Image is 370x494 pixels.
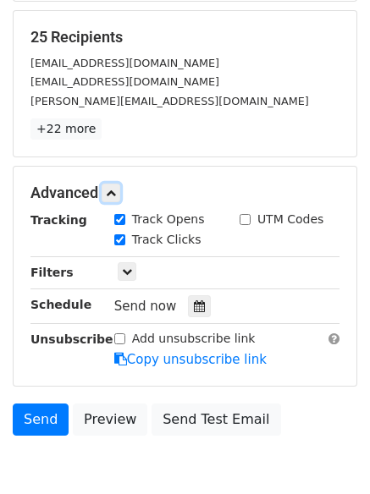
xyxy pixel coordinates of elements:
[132,231,202,249] label: Track Clicks
[30,75,219,88] small: [EMAIL_ADDRESS][DOMAIN_NAME]
[73,403,147,436] a: Preview
[30,332,113,346] strong: Unsubscribe
[30,28,340,47] h5: 25 Recipients
[132,330,256,348] label: Add unsubscribe link
[285,413,370,494] iframe: Chat Widget
[30,95,309,107] small: [PERSON_NAME][EMAIL_ADDRESS][DOMAIN_NAME]
[257,211,323,228] label: UTM Codes
[30,118,102,140] a: +22 more
[13,403,69,436] a: Send
[114,299,177,314] span: Send now
[30,57,219,69] small: [EMAIL_ADDRESS][DOMAIN_NAME]
[132,211,205,228] label: Track Opens
[152,403,280,436] a: Send Test Email
[30,184,340,202] h5: Advanced
[30,298,91,311] strong: Schedule
[114,352,267,367] a: Copy unsubscribe link
[30,266,74,279] strong: Filters
[30,213,87,227] strong: Tracking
